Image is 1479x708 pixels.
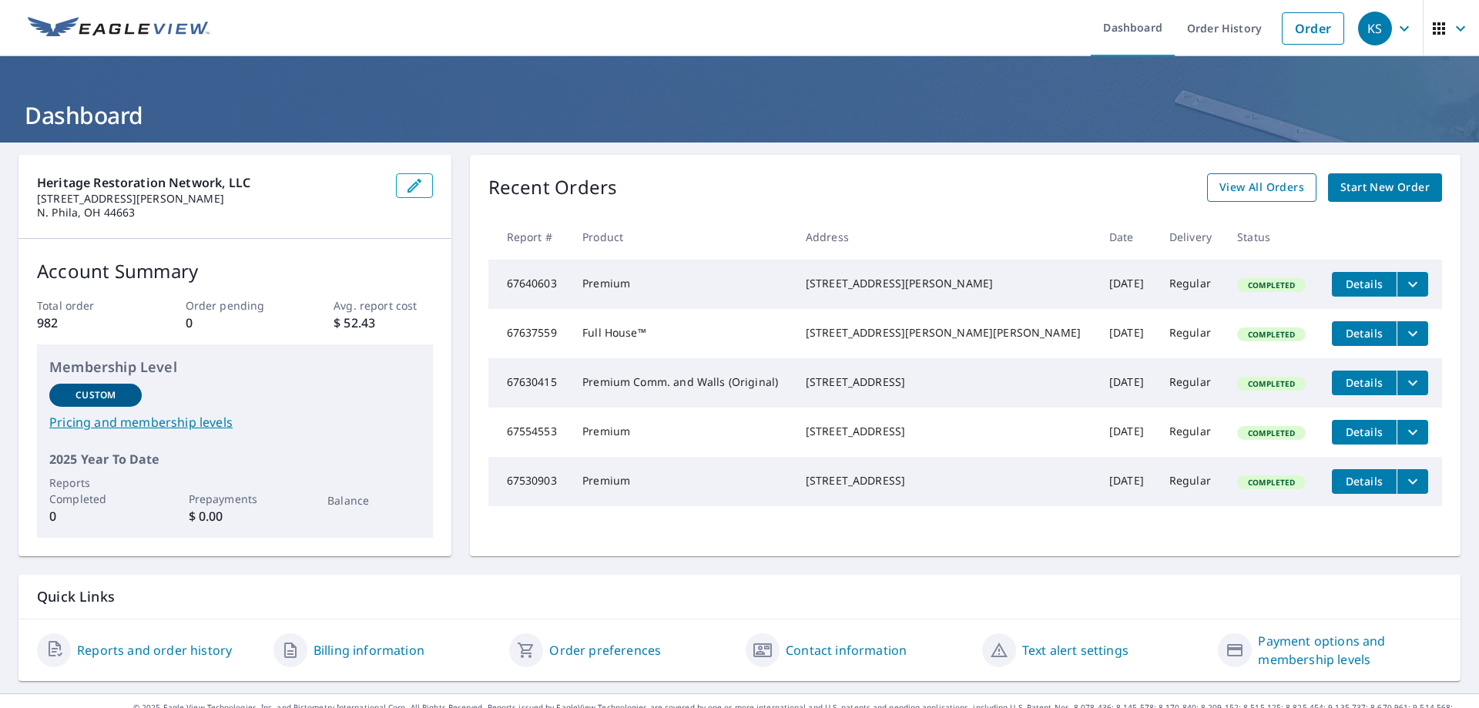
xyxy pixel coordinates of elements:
[1157,457,1225,506] td: Regular
[1157,408,1225,457] td: Regular
[1239,428,1304,438] span: Completed
[1341,424,1387,439] span: Details
[1239,280,1304,290] span: Completed
[189,507,281,525] p: $ 0.00
[570,214,793,260] th: Product
[1332,321,1397,346] button: detailsBtn-67637559
[1157,260,1225,309] td: Regular
[786,641,907,659] a: Contact information
[1097,408,1157,457] td: [DATE]
[1332,371,1397,395] button: detailsBtn-67630415
[37,587,1442,606] p: Quick Links
[49,413,421,431] a: Pricing and membership levels
[806,424,1085,439] div: [STREET_ADDRESS]
[1207,173,1316,202] a: View All Orders
[37,192,384,206] p: [STREET_ADDRESS][PERSON_NAME]
[488,457,571,506] td: 67530903
[49,450,421,468] p: 2025 Year To Date
[1397,371,1428,395] button: filesDropdownBtn-67630415
[1340,178,1430,197] span: Start New Order
[488,408,571,457] td: 67554553
[806,374,1085,390] div: [STREET_ADDRESS]
[37,314,136,332] p: 982
[570,408,793,457] td: Premium
[1341,277,1387,291] span: Details
[1219,178,1304,197] span: View All Orders
[1332,272,1397,297] button: detailsBtn-67640603
[1157,358,1225,408] td: Regular
[37,206,384,220] p: N. Phila, OH 44663
[1332,420,1397,445] button: detailsBtn-67554553
[488,309,571,358] td: 67637559
[488,214,571,260] th: Report #
[1097,358,1157,408] td: [DATE]
[1097,260,1157,309] td: [DATE]
[1157,214,1225,260] th: Delivery
[37,173,384,192] p: Heritage Restoration Network, LLC
[1282,12,1344,45] a: Order
[1239,477,1304,488] span: Completed
[549,641,661,659] a: Order preferences
[334,297,432,314] p: Avg. report cost
[1157,309,1225,358] td: Regular
[1097,214,1157,260] th: Date
[1397,420,1428,445] button: filesDropdownBtn-67554553
[37,257,433,285] p: Account Summary
[49,357,421,377] p: Membership Level
[37,297,136,314] p: Total order
[49,507,142,525] p: 0
[1341,474,1387,488] span: Details
[77,641,232,659] a: Reports and order history
[1225,214,1320,260] th: Status
[488,173,618,202] p: Recent Orders
[186,297,284,314] p: Order pending
[1239,329,1304,340] span: Completed
[1397,469,1428,494] button: filesDropdownBtn-67530903
[189,491,281,507] p: Prepayments
[1341,375,1387,390] span: Details
[570,358,793,408] td: Premium Comm. and Walls (Original)
[1097,309,1157,358] td: [DATE]
[806,473,1085,488] div: [STREET_ADDRESS]
[488,260,571,309] td: 67640603
[314,641,424,659] a: Billing information
[327,492,420,508] p: Balance
[49,475,142,507] p: Reports Completed
[570,309,793,358] td: Full House™
[1258,632,1442,669] a: Payment options and membership levels
[1397,272,1428,297] button: filesDropdownBtn-67640603
[806,276,1085,291] div: [STREET_ADDRESS][PERSON_NAME]
[1358,12,1392,45] div: KS
[1097,457,1157,506] td: [DATE]
[1332,469,1397,494] button: detailsBtn-67530903
[334,314,432,332] p: $ 52.43
[1022,641,1129,659] a: Text alert settings
[570,260,793,309] td: Premium
[28,17,210,40] img: EV Logo
[793,214,1097,260] th: Address
[1397,321,1428,346] button: filesDropdownBtn-67637559
[75,388,116,402] p: Custom
[1328,173,1442,202] a: Start New Order
[488,358,571,408] td: 67630415
[1341,326,1387,341] span: Details
[18,99,1461,131] h1: Dashboard
[1239,378,1304,389] span: Completed
[806,325,1085,341] div: [STREET_ADDRESS][PERSON_NAME][PERSON_NAME]
[570,457,793,506] td: Premium
[186,314,284,332] p: 0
